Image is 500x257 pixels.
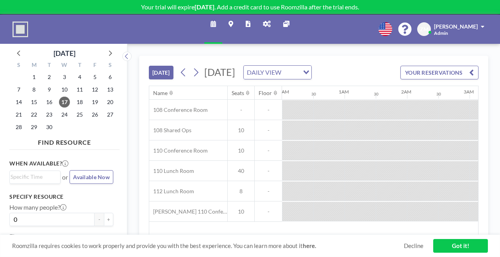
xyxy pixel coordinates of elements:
[404,242,423,250] a: Decline
[464,89,474,95] div: 3AM
[59,109,70,120] span: Wednesday, September 24, 2025
[27,61,42,71] div: M
[149,188,194,195] span: 112 Lunch Room
[73,174,110,180] span: Available Now
[401,89,411,95] div: 2AM
[400,66,479,79] button: YOUR RESERVATIONS
[303,242,316,249] a: here.
[433,239,488,253] a: Got it!
[42,61,57,71] div: T
[29,84,39,95] span: Monday, September 8, 2025
[228,147,254,154] span: 10
[105,97,116,108] span: Saturday, September 20, 2025
[105,72,116,83] span: Saturday, September 6, 2025
[420,26,429,33] span: ZM
[436,92,441,97] div: 30
[10,171,60,183] div: Search for option
[57,61,72,71] div: W
[228,106,254,113] span: -
[62,173,68,181] span: or
[9,203,66,211] label: How many people?
[255,127,282,134] span: -
[204,66,235,78] span: [DATE]
[255,208,282,215] span: -
[11,173,56,181] input: Search for option
[244,66,311,79] div: Search for option
[434,30,448,36] span: Admin
[9,193,113,200] h3: Specify resource
[104,213,113,226] button: +
[11,61,27,71] div: S
[13,109,24,120] span: Sunday, September 21, 2025
[153,90,168,97] div: Name
[149,208,227,215] span: [PERSON_NAME] 110 Conference Room
[228,127,254,134] span: 10
[74,72,85,83] span: Thursday, September 4, 2025
[13,84,24,95] span: Sunday, September 7, 2025
[102,61,118,71] div: S
[232,90,244,97] div: Seats
[44,84,55,95] span: Tuesday, September 9, 2025
[29,122,39,133] span: Monday, September 29, 2025
[339,89,349,95] div: 1AM
[12,22,28,37] img: organization-logo
[228,208,254,215] span: 10
[59,84,70,95] span: Wednesday, September 10, 2025
[245,67,283,77] span: DAILY VIEW
[89,97,100,108] span: Friday, September 19, 2025
[284,67,298,77] input: Search for option
[255,167,282,174] span: -
[59,97,70,108] span: Wednesday, September 17, 2025
[74,109,85,120] span: Thursday, September 25, 2025
[74,97,85,108] span: Thursday, September 18, 2025
[255,147,282,154] span: -
[29,109,39,120] span: Monday, September 22, 2025
[311,92,316,97] div: 30
[44,97,55,108] span: Tuesday, September 16, 2025
[105,84,116,95] span: Saturday, September 13, 2025
[149,127,191,134] span: 108 Shared Ops
[54,48,75,59] div: [DATE]
[255,106,282,113] span: -
[74,84,85,95] span: Thursday, September 11, 2025
[13,97,24,108] span: Sunday, September 14, 2025
[59,72,70,83] span: Wednesday, September 3, 2025
[9,232,24,240] label: Floor
[374,92,379,97] div: 30
[9,135,120,146] h4: FIND RESOURCE
[87,61,102,71] div: F
[228,188,254,195] span: 8
[29,97,39,108] span: Monday, September 15, 2025
[13,122,24,133] span: Sunday, September 28, 2025
[259,90,272,97] div: Floor
[89,84,100,95] span: Friday, September 12, 2025
[44,122,55,133] span: Tuesday, September 30, 2025
[195,3,214,11] b: [DATE]
[89,109,100,120] span: Friday, September 26, 2025
[149,167,194,174] span: 110 Lunch Room
[44,109,55,120] span: Tuesday, September 23, 2025
[72,61,87,71] div: T
[149,147,208,154] span: 110 Conference Room
[70,170,113,184] button: Available Now
[29,72,39,83] span: Monday, September 1, 2025
[44,72,55,83] span: Tuesday, September 2, 2025
[228,167,254,174] span: 40
[95,213,104,226] button: -
[12,242,404,250] span: Roomzilla requires cookies to work properly and provide you with the best experience. You can lea...
[276,89,289,95] div: 12AM
[89,72,100,83] span: Friday, September 5, 2025
[149,106,208,113] span: 108 Conference Room
[255,188,282,195] span: -
[434,23,478,30] span: [PERSON_NAME]
[105,109,116,120] span: Saturday, September 27, 2025
[149,66,173,79] button: [DATE]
